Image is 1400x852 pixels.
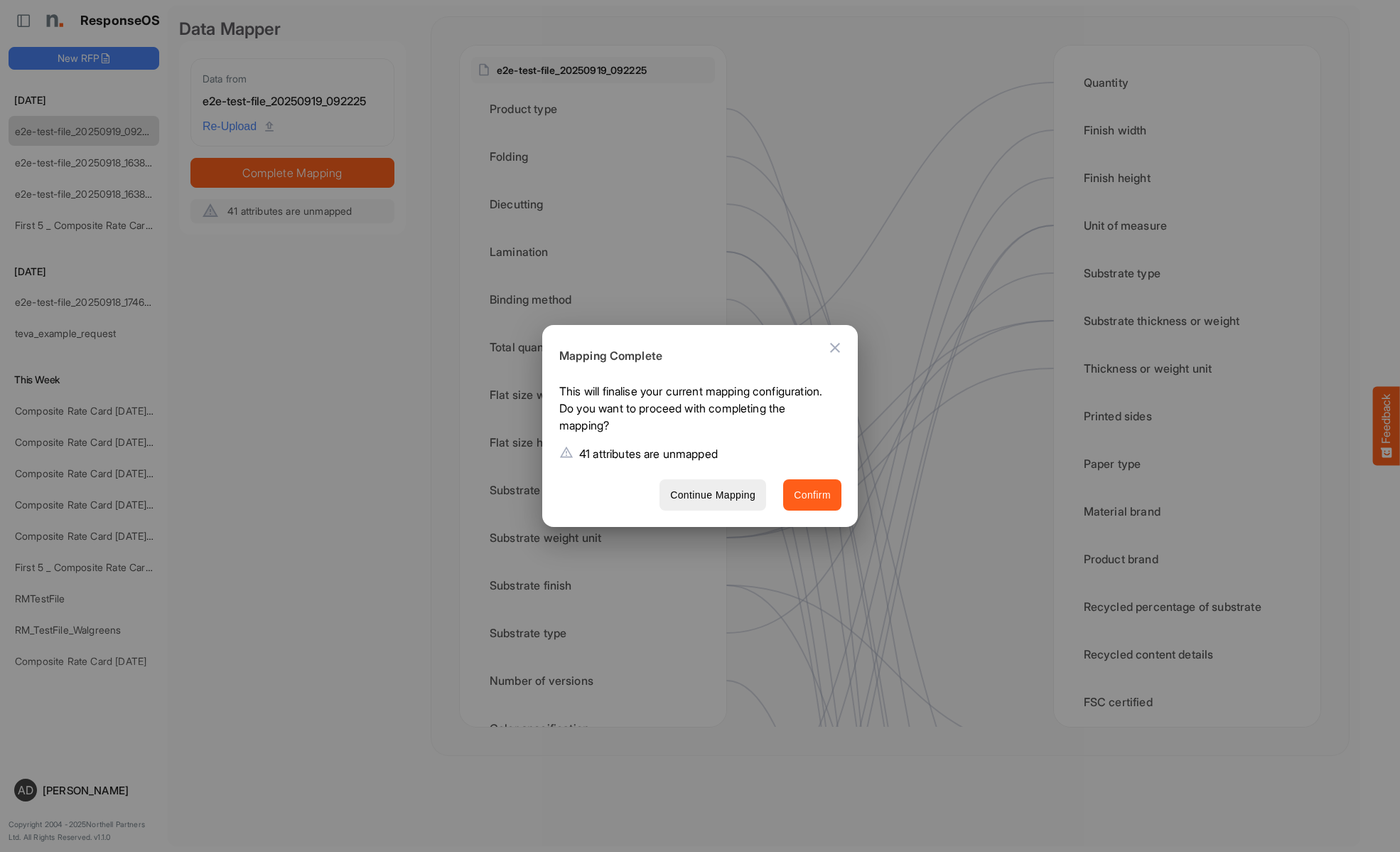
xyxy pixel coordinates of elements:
[818,331,852,365] button: Close dialog
[659,479,766,511] button: Continue Mapping
[783,479,841,511] button: Confirm
[559,383,830,440] p: This will finalise your current mapping configuration. Do you want to proceed with completing the...
[670,486,755,504] span: Continue Mapping
[579,445,718,462] p: 41 attributes are unmapped
[794,486,831,504] span: Confirm
[559,347,830,366] h6: Mapping Complete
